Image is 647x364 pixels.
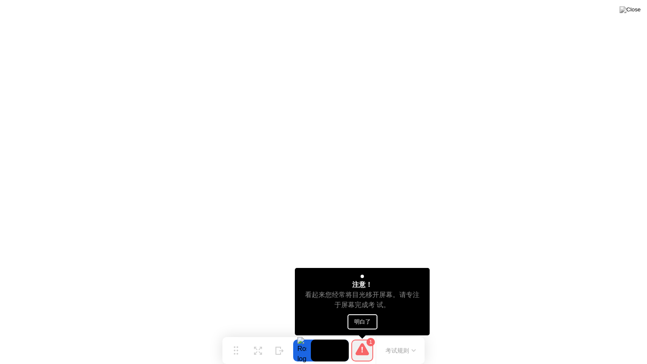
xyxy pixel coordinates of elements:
button: 考试规则 [383,346,418,355]
img: Close [620,6,641,13]
div: 注意！ [352,280,372,290]
div: 看起来您经常将目光移开屏幕。请专注于屏幕完成考 试。 [302,290,422,310]
button: 明白了 [348,314,377,329]
div: 1 [366,338,375,346]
